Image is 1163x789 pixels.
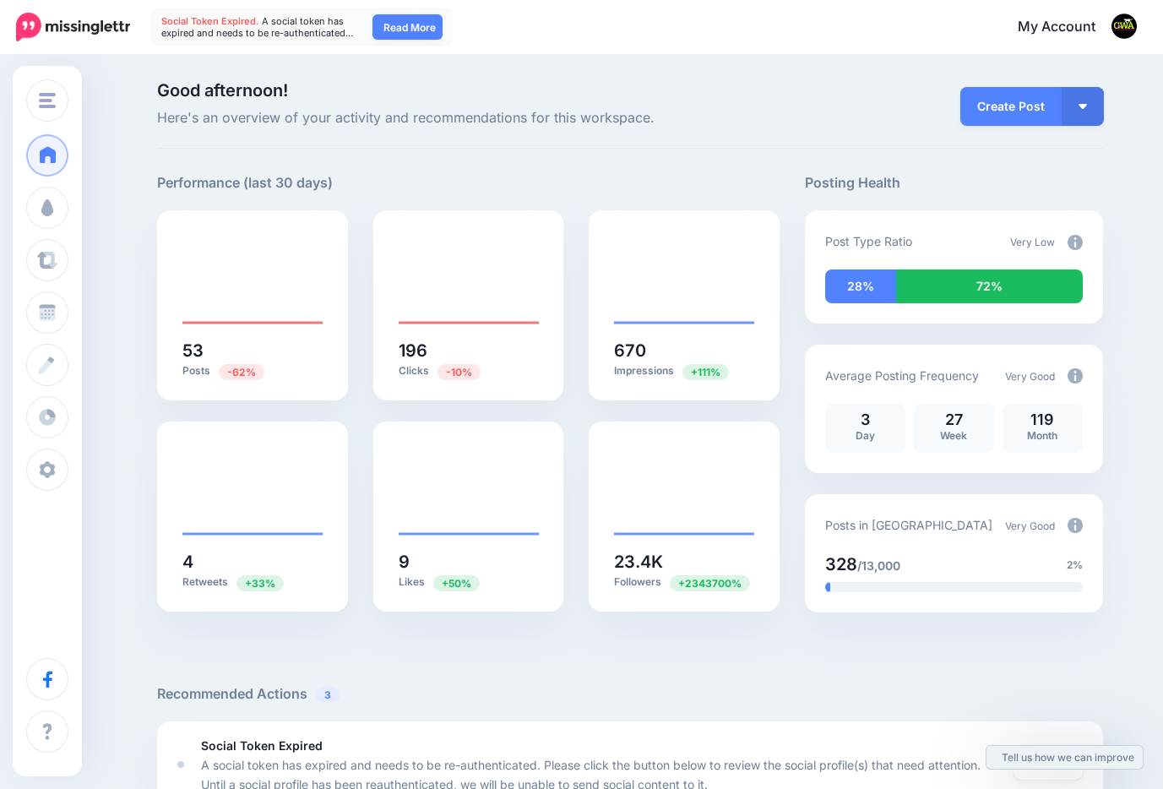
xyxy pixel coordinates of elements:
div: <div class='status-dot small red margin-right'></div>Error [177,761,184,768]
p: Likes [399,574,539,590]
p: Posts [182,363,323,379]
h5: 4 [182,553,323,570]
span: Social Token Expired. [161,15,259,27]
h5: 9 [399,553,539,570]
span: 328 [825,554,857,574]
h5: Recommended Actions [157,683,1103,705]
span: Previous period: 140 [219,364,264,380]
a: Tell us how we can improve [986,746,1143,769]
img: info-circle-grey.png [1068,518,1083,533]
span: Good afternoon! [157,80,288,101]
span: Month [1027,429,1057,442]
h5: 670 [614,342,754,359]
span: Previous period: 6 [433,575,480,591]
h5: Performance (last 30 days) [157,172,333,193]
img: info-circle-grey.png [1068,368,1083,384]
h5: 196 [399,342,539,359]
p: 3 [834,412,897,427]
span: Very Good [1005,370,1055,383]
a: Create Post [960,87,1062,126]
span: Previous period: 3 [236,575,284,591]
p: Followers [614,574,754,590]
div: 72% of your posts in the last 30 days were manually created (i.e. were not from Drip Campaigns or... [896,269,1083,303]
p: Post Type Ratio [825,231,912,251]
span: 3 [316,687,340,703]
div: 28% of your posts in the last 30 days have been from Drip Campaigns [825,269,897,303]
h5: Posting Health [805,172,1103,193]
span: Very Good [1005,520,1055,532]
p: Average Posting Frequency [825,366,979,385]
p: Posts in [GEOGRAPHIC_DATA] [825,515,992,535]
span: Here's an overview of your activity and recommendations for this workspace. [157,107,780,129]
p: Clicks [399,363,539,379]
p: 119 [1011,412,1074,427]
span: 2% [1067,557,1083,574]
span: Day [856,429,875,442]
a: Read More [372,14,443,40]
img: info-circle-grey.png [1068,235,1083,250]
img: menu.png [39,93,56,108]
span: Previous period: 217 [437,364,481,380]
h5: 53 [182,342,323,359]
img: Missinglettr [16,13,130,41]
span: Previous period: 1 [670,575,750,591]
img: arrow-down-white.png [1079,104,1087,109]
p: 27 [922,412,986,427]
div: 2% of your posts in the last 30 days have been from Drip Campaigns [825,582,830,592]
span: Very Low [1010,236,1055,248]
p: Impressions [614,363,754,379]
a: My Account [1001,7,1138,48]
span: /13,000 [857,558,900,573]
p: Retweets [182,574,323,590]
b: Social Token Expired [201,738,323,753]
span: A social token has expired and needs to be re-authenticated… [161,15,354,39]
span: Week [940,429,967,442]
h5: 23.4K [614,553,754,570]
span: Previous period: 318 [682,364,729,380]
